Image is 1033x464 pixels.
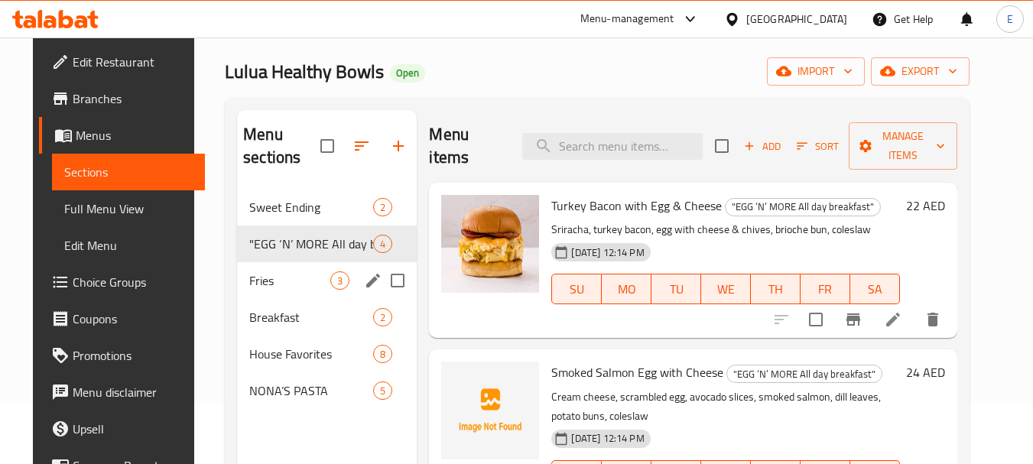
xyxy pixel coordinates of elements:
span: Add item [738,135,787,158]
span: [DATE] 12:14 PM [565,431,650,446]
span: Sort [797,138,839,155]
span: [DATE] 12:14 PM [565,245,650,260]
button: SA [850,274,900,304]
span: Upsell [73,420,193,438]
button: delete [914,301,951,338]
div: items [373,235,392,253]
span: Sweet Ending [249,198,373,216]
input: search [522,133,703,160]
span: Select section [706,130,738,162]
span: Turkey Bacon with Egg & Cheese [551,194,722,217]
div: items [373,308,392,326]
span: Manage items [861,127,944,165]
a: Full Menu View [52,190,206,227]
div: "EGG ‘N’ MORE All day breakfast"4 [237,226,417,262]
span: 2 [374,200,391,215]
span: Breakfast [249,308,373,326]
div: items [373,198,392,216]
span: Sort items [787,135,849,158]
span: 2 [374,310,391,325]
span: Select to update [800,303,832,336]
button: Sort [793,135,843,158]
button: MO [602,274,651,304]
span: Coupons [73,310,193,328]
h2: Menu items [429,123,504,169]
div: NONA’S PASTA5 [237,372,417,409]
span: Menu disclaimer [73,383,193,401]
span: "EGG ‘N’ MORE All day breakfast" [249,235,373,253]
a: Menu disclaimer [39,374,206,410]
span: Select all sections [311,130,343,162]
span: FR [807,278,844,300]
span: Add [742,138,783,155]
a: Edit Restaurant [39,44,206,80]
span: SA [856,278,894,300]
button: Add section [380,128,417,164]
button: SU [551,274,602,304]
span: Branches [73,89,193,108]
div: Breakfast2 [237,299,417,336]
a: Choice Groups [39,264,206,300]
p: Cream cheese, scrambled egg, avocado slices, smoked salmon, dill leaves, potato buns, coleslaw [551,388,899,426]
span: export [883,62,957,81]
button: TU [651,274,701,304]
span: 3 [331,274,349,288]
span: NONA’S PASTA [249,381,373,400]
span: 8 [374,347,391,362]
nav: Menu sections [237,183,417,415]
a: Menus [39,117,206,154]
div: Sweet Ending2 [237,189,417,226]
img: Smoked Salmon Egg with Cheese [441,362,539,459]
span: Choice Groups [73,273,193,291]
span: Sort sections [343,128,380,164]
a: Sections [52,154,206,190]
h6: 24 AED [906,362,945,383]
div: House Favorites8 [237,336,417,372]
button: Manage items [849,122,957,170]
span: Full Menu View [64,200,193,218]
span: Sections [64,163,193,181]
span: TU [658,278,695,300]
div: [GEOGRAPHIC_DATA] [746,11,847,28]
span: 4 [374,237,391,251]
span: Menus [76,126,193,144]
button: FR [801,274,850,304]
button: TH [751,274,801,304]
span: "EGG ‘N’ MORE All day breakfast" [726,198,880,216]
span: Lulua Healthy Bowls [225,54,384,89]
span: E [1007,11,1013,28]
span: MO [608,278,645,300]
button: Add [738,135,787,158]
button: Branch-specific-item [835,301,872,338]
a: Promotions [39,337,206,374]
div: House Favorites [249,345,373,363]
span: Promotions [73,346,193,365]
span: TH [757,278,794,300]
a: Coupons [39,300,206,337]
button: import [767,57,865,86]
span: Smoked Salmon Egg with Cheese [551,361,723,384]
span: Edit Restaurant [73,53,193,71]
button: edit [362,269,385,292]
span: Open [390,67,425,79]
span: WE [707,278,745,300]
p: Sriracha, turkey bacon, egg with cheese & chives, brioche bun, coleslaw [551,220,899,239]
div: Menu-management [580,10,674,28]
a: Branches [39,80,206,117]
div: Open [390,64,425,83]
h6: 22 AED [906,195,945,216]
div: Fries3edit [237,262,417,299]
div: "EGG ‘N’ MORE All day breakfast" [726,365,882,383]
a: Edit Menu [52,227,206,264]
a: Edit menu item [884,310,902,329]
span: Edit Menu [64,236,193,255]
span: import [779,62,853,81]
span: Fries [249,271,330,290]
a: Upsell [39,410,206,447]
div: items [373,381,392,400]
button: export [871,57,970,86]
